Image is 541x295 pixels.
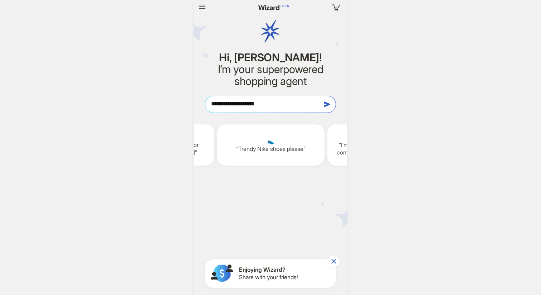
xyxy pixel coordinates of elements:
h2: I’m your superpowered shopping agent [205,63,336,87]
q: Trendy Nike shoes please [223,145,319,153]
button: Enjoying Wizard?Share with your friends! [205,259,336,288]
span: Enjoying Wizard? [239,266,298,273]
span: 👟 [223,138,319,145]
span: Share with your friends! [239,273,298,281]
span: ♨️ [333,134,429,141]
q: I’m looking for glass food storage containers that can go in the oven. [333,141,429,156]
img: wizard logo [249,3,292,60]
h1: Hi, [PERSON_NAME]! [205,52,336,63]
div: ♨️I’m looking for glass food storage containers that can go in the oven. [327,124,435,166]
div: 👟Trendy Nike shoes please [217,124,325,166]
